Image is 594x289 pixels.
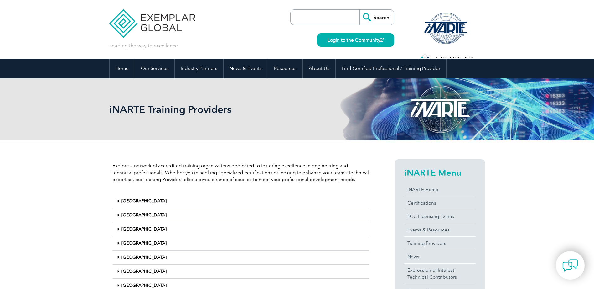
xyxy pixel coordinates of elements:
a: Certifications [404,196,476,210]
a: [GEOGRAPHIC_DATA] [121,241,167,246]
a: Exams & Resources [404,223,476,236]
a: [GEOGRAPHIC_DATA] [121,283,167,288]
a: Login to the Community [317,33,394,47]
div: [GEOGRAPHIC_DATA] [112,222,369,236]
a: About Us [303,59,335,78]
img: open_square.png [380,38,384,42]
a: Home [110,59,135,78]
div: [GEOGRAPHIC_DATA] [112,251,369,265]
a: [GEOGRAPHIC_DATA] [121,212,167,218]
a: Resources [268,59,302,78]
p: Explore a network of accredited training organizations dedicated to fostering excellence in engin... [112,162,369,183]
h2: iNARTE Menu [404,168,476,178]
div: [GEOGRAPHIC_DATA] [112,265,369,279]
div: [GEOGRAPHIC_DATA] [112,194,369,208]
a: [GEOGRAPHIC_DATA] [121,269,167,274]
a: [GEOGRAPHIC_DATA] [121,255,167,260]
a: Training Providers [404,237,476,250]
a: Find Certified Professional / Training Provider [336,59,446,78]
a: [GEOGRAPHIC_DATA] [121,226,167,232]
div: [GEOGRAPHIC_DATA] [112,236,369,251]
a: News [404,250,476,263]
p: Leading the way to excellence [109,42,178,49]
a: iNARTE Home [404,183,476,196]
h1: iNARTE Training Providers [109,103,350,115]
a: [GEOGRAPHIC_DATA] [121,198,167,204]
a: Our Services [135,59,174,78]
input: Search [359,10,394,25]
a: FCC Licensing Exams [404,210,476,223]
div: [GEOGRAPHIC_DATA] [112,208,369,222]
a: News & Events [224,59,268,78]
a: Expression of Interest:Technical Contributors [404,264,476,284]
a: Industry Partners [175,59,223,78]
img: contact-chat.png [562,258,578,273]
